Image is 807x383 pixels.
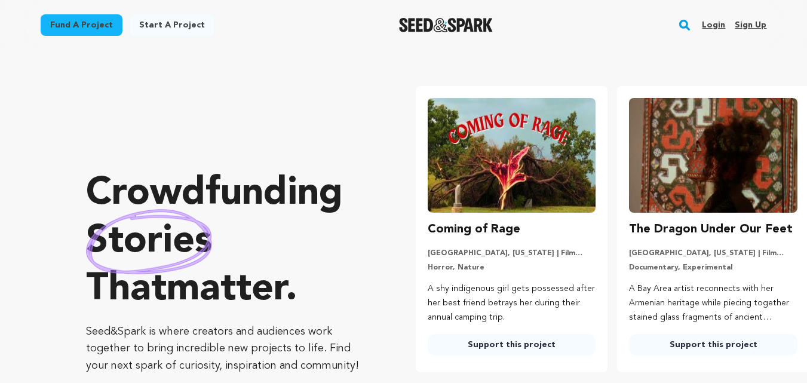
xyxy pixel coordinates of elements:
a: Fund a project [41,14,122,36]
h3: The Dragon Under Our Feet [629,220,793,239]
img: hand sketched image [86,209,212,274]
img: Coming of Rage image [428,98,596,213]
p: A shy indigenous girl gets possessed after her best friend betrays her during their annual campin... [428,282,596,324]
p: Documentary, Experimental [629,263,797,272]
p: A Bay Area artist reconnects with her Armenian heritage while piecing together stained glass frag... [629,282,797,324]
a: Start a project [130,14,214,36]
p: [GEOGRAPHIC_DATA], [US_STATE] | Film Feature [629,249,797,258]
p: Horror, Nature [428,263,596,272]
p: Crowdfunding that . [86,170,368,314]
a: Login [702,16,725,35]
a: Seed&Spark Homepage [399,18,493,32]
a: Support this project [629,334,797,356]
a: Sign up [735,16,766,35]
img: The Dragon Under Our Feet image [629,98,797,213]
p: [GEOGRAPHIC_DATA], [US_STATE] | Film Short [428,249,596,258]
img: Seed&Spark Logo Dark Mode [399,18,493,32]
p: Seed&Spark is where creators and audiences work together to bring incredible new projects to life... [86,323,368,375]
h3: Coming of Rage [428,220,520,239]
span: matter [167,271,286,309]
a: Support this project [428,334,596,356]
